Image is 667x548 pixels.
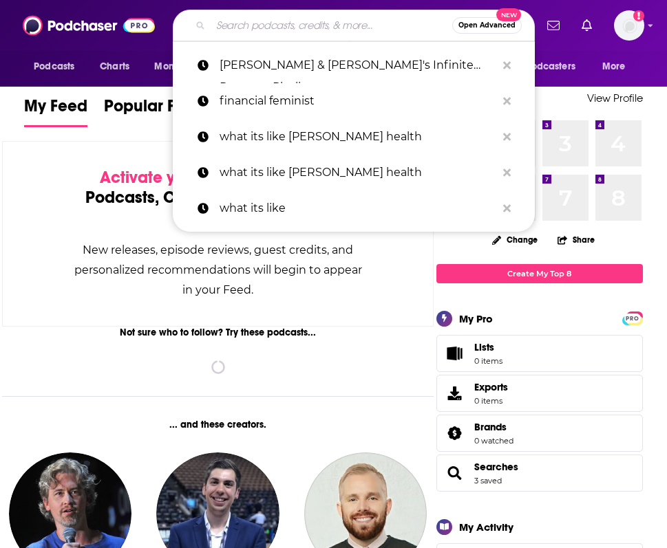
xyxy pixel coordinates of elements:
[2,327,434,338] div: Not sure who to follow? Try these podcasts...
[24,96,87,124] span: My Feed
[542,14,565,37] a: Show notifications dropdown
[104,96,204,124] span: Popular Feed
[24,54,92,80] button: open menu
[154,57,203,76] span: Monitoring
[436,335,643,372] a: Lists
[220,119,496,155] p: what its like dan health
[474,421,507,433] span: Brands
[474,421,514,433] a: Brands
[593,54,643,80] button: open menu
[557,226,595,253] button: Share
[500,54,595,80] button: open menu
[614,10,644,41] span: Logged in as yonahlieberman
[220,47,496,83] p: Ashley & Katrine's Infinite Revenue Playlist
[624,314,641,324] span: PRO
[474,476,502,485] a: 3 saved
[441,463,469,483] a: Searches
[474,381,508,393] span: Exports
[100,167,241,188] span: Activate your Feed
[173,10,535,41] div: Search podcasts, credits, & more...
[452,17,522,34] button: Open AdvancedNew
[436,375,643,412] a: Exports
[2,419,434,430] div: ... and these creators.
[173,119,535,155] a: what its like [PERSON_NAME] health
[436,415,643,452] span: Brands
[436,264,643,283] a: Create My Top 8
[474,436,514,446] a: 0 watched
[576,14,597,37] a: Show notifications dropdown
[220,83,496,119] p: financial feminist
[474,356,502,366] span: 0 items
[72,168,364,228] div: by following Podcasts, Creators, Lists, and other Users!
[173,190,535,226] a: what its like
[587,91,643,105] a: View Profile
[614,10,644,41] img: User Profile
[24,96,87,127] a: My Feed
[173,83,535,119] a: financial feminist
[441,344,469,363] span: Lists
[602,57,626,76] span: More
[173,47,535,83] a: [PERSON_NAME] & [PERSON_NAME]'s Infinite Revenue Playlist
[484,231,546,248] button: Change
[458,22,516,29] span: Open Advanced
[72,240,364,300] div: New releases, episode reviews, guest credits, and personalized recommendations will begin to appe...
[100,57,129,76] span: Charts
[459,520,514,534] div: My Activity
[441,424,469,443] a: Brands
[614,10,644,41] button: Show profile menu
[474,341,502,353] span: Lists
[459,312,493,325] div: My Pro
[474,341,494,353] span: Lists
[91,54,138,80] a: Charts
[145,54,221,80] button: open menu
[509,57,575,76] span: For Podcasters
[474,461,518,473] a: Searches
[624,312,641,322] a: PRO
[441,384,469,403] span: Exports
[474,396,508,406] span: 0 items
[173,155,535,190] a: what its like [PERSON_NAME] health
[34,57,74,76] span: Podcasts
[104,96,204,127] a: Popular Feed
[220,155,496,190] p: what its like dan health
[436,454,643,492] span: Searches
[220,190,496,226] p: what its like
[23,12,155,39] img: Podchaser - Follow, Share and Rate Podcasts
[633,10,644,21] svg: Add a profile image
[211,14,452,36] input: Search podcasts, credits, & more...
[496,8,521,21] span: New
